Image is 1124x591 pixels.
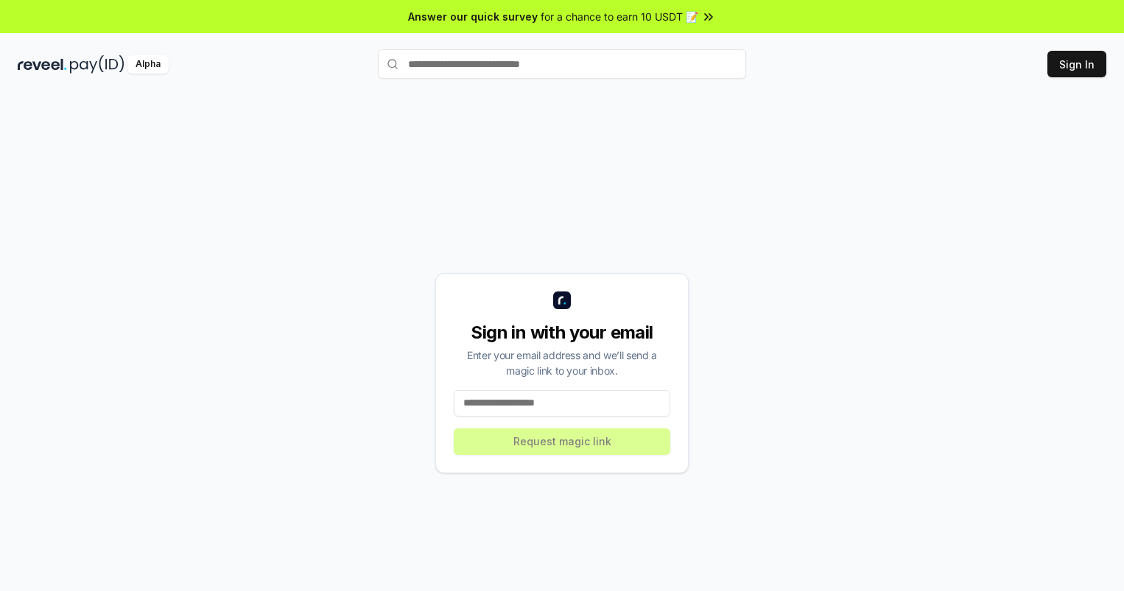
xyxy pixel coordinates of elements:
img: logo_small [553,291,571,309]
button: Sign In [1047,51,1106,77]
div: Enter your email address and we’ll send a magic link to your inbox. [454,347,670,378]
img: pay_id [70,55,124,74]
span: for a chance to earn 10 USDT 📝 [541,9,698,24]
div: Sign in with your email [454,321,670,344]
img: reveel_dark [18,55,67,74]
div: Alpha [127,55,169,74]
span: Answer our quick survey [408,9,538,24]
